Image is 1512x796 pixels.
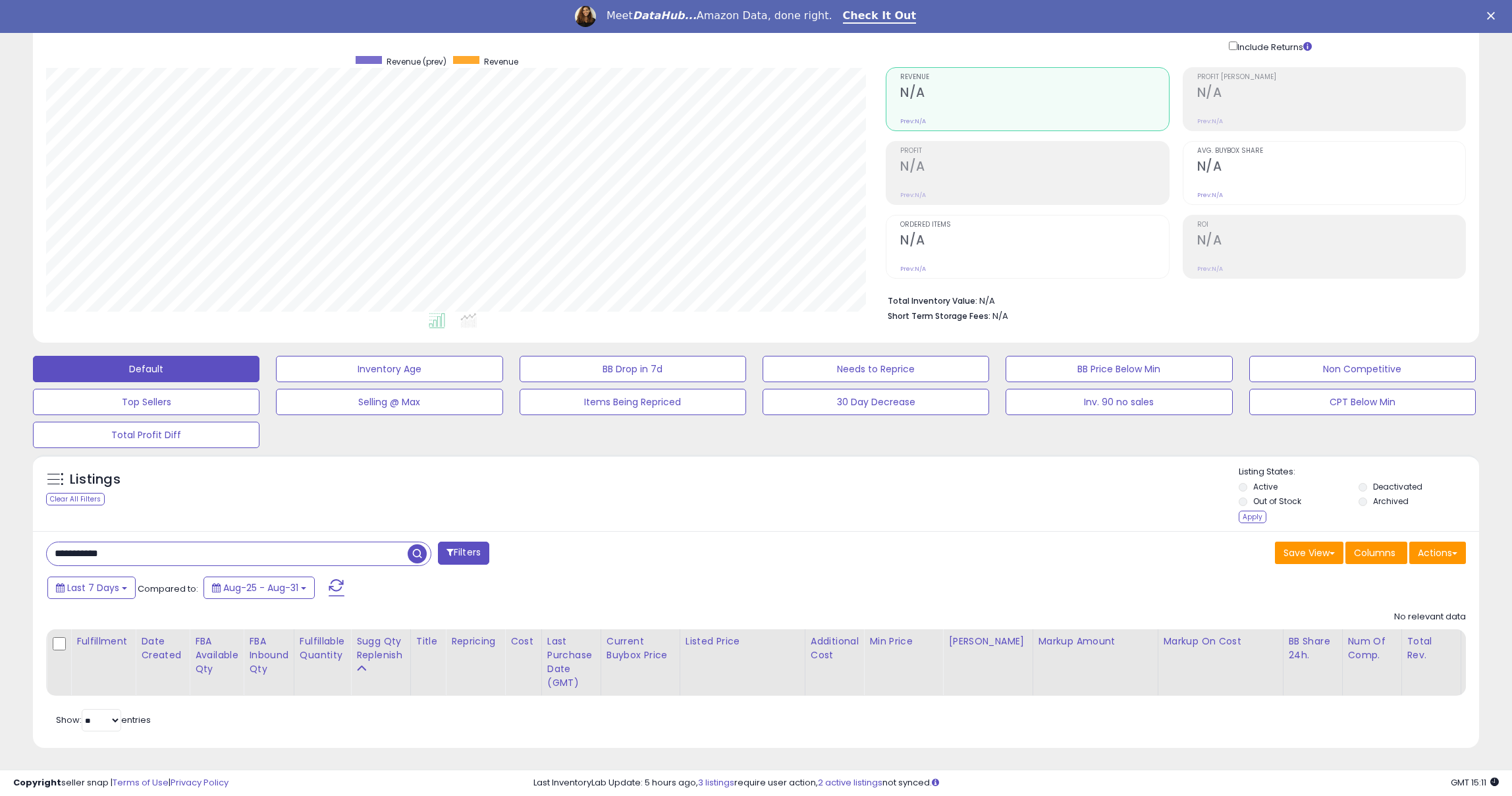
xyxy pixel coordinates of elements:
b: Total Inventory Value: [888,295,977,306]
small: Prev: N/A [1197,265,1223,273]
button: Needs to Reprice [763,356,989,382]
span: Compared to: [138,583,198,595]
strong: Copyright [13,776,61,789]
div: seller snap | | [13,777,229,789]
i: DataHub... [633,9,697,22]
small: Prev: N/A [900,117,926,125]
span: Avg. Buybox Share [1197,148,1465,155]
div: Fulfillable Quantity [300,635,345,662]
span: 2025-09-8 15:11 GMT [1451,776,1499,789]
a: 2 active listings [818,776,882,789]
button: Items Being Repriced [520,389,746,415]
h2: N/A [900,159,1168,177]
a: Check It Out [843,9,917,24]
div: Last InventoryLab Update: 5 hours ago, require user action, not synced. [533,777,1499,789]
button: Columns [1345,542,1407,564]
button: Total Profit Diff [33,422,259,448]
li: N/A [888,292,1456,308]
span: Ordered Items [900,221,1168,229]
small: Prev: N/A [1197,117,1223,125]
span: Profit [PERSON_NAME] [1197,74,1465,81]
div: Current Buybox Price [607,635,674,662]
button: Actions [1409,542,1466,564]
span: N/A [992,310,1008,322]
h2: N/A [900,85,1168,103]
div: BB Share 24h. [1289,635,1337,662]
b: Short Term Storage Fees: [888,310,990,322]
div: Repricing [451,635,499,648]
h2: N/A [1197,159,1465,177]
div: Markup Amount [1039,635,1152,648]
div: Listed Price [686,635,799,648]
label: Deactivated [1373,481,1422,492]
button: Filters [438,542,489,565]
h2: N/A [900,233,1168,250]
div: Close [1487,12,1500,20]
button: Save View [1275,542,1343,564]
div: Cost [510,635,536,648]
label: Active [1253,481,1278,492]
button: Inventory Age [276,356,502,382]
span: Columns [1354,546,1395,559]
div: Title [416,635,440,648]
a: Terms of Use [113,776,169,789]
button: BB Drop in 7d [520,356,746,382]
button: Last 7 Days [47,577,136,599]
div: FBA Available Qty [195,635,238,676]
div: Date Created [141,635,184,662]
p: Listing States: [1239,466,1479,478]
h2: N/A [1197,85,1465,103]
span: Aug-25 - Aug-31 [223,581,298,594]
th: Please note that this number is a calculation based on your required days of coverage and your ve... [351,629,411,696]
span: Last 7 Days [67,581,119,594]
div: Num of Comp. [1348,635,1396,662]
a: 3 listings [698,776,734,789]
div: Meet Amazon Data, done right. [607,9,832,22]
div: Apply [1239,511,1266,523]
button: 30 Day Decrease [763,389,989,415]
span: Revenue (prev) [387,56,446,67]
div: FBA inbound Qty [249,635,288,676]
h5: Listings [70,470,121,489]
button: Top Sellers [33,389,259,415]
span: Profit [900,148,1168,155]
div: Include Returns [1219,39,1328,54]
div: Last Purchase Date (GMT) [547,635,595,690]
span: Show: entries [56,714,151,726]
button: Default [33,356,259,382]
button: BB Price Below Min [1006,356,1232,382]
button: CPT Below Min [1249,389,1476,415]
div: Markup on Cost [1164,635,1278,648]
label: Archived [1373,496,1409,507]
a: Privacy Policy [171,776,229,789]
span: Revenue [900,74,1168,81]
h2: N/A [1197,233,1465,250]
button: Inv. 90 no sales [1006,389,1232,415]
button: Aug-25 - Aug-31 [203,577,315,599]
div: [PERSON_NAME] [948,635,1027,648]
small: Prev: N/A [900,191,926,199]
div: Fulfillment [76,635,130,648]
small: Prev: N/A [1197,191,1223,199]
button: Non Competitive [1249,356,1476,382]
label: Out of Stock [1253,496,1301,507]
img: Profile image for Georgie [575,6,596,27]
span: Revenue [484,56,518,67]
div: Total Rev. [1407,635,1455,662]
div: Sugg Qty Replenish [356,635,405,662]
div: Additional Cost [811,635,859,662]
span: ROI [1197,221,1465,229]
button: Selling @ Max [276,389,502,415]
th: The percentage added to the cost of goods (COGS) that forms the calculator for Min & Max prices. [1158,629,1283,696]
div: Clear All Filters [46,493,105,505]
small: Prev: N/A [900,265,926,273]
div: No relevant data [1394,611,1466,623]
div: Min Price [869,635,937,648]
